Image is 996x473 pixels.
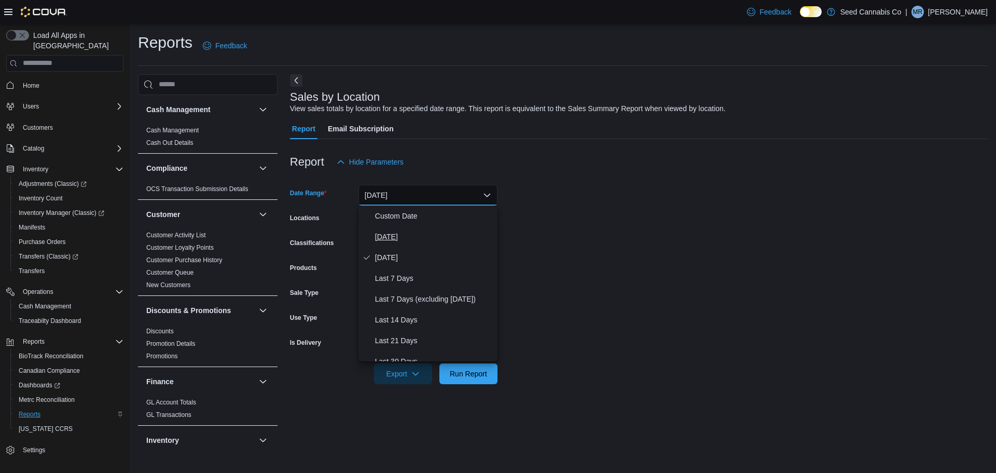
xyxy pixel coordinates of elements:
span: Inventory Manager (Classic) [19,209,104,217]
a: [US_STATE] CCRS [15,423,77,435]
a: Cash Management [146,127,199,134]
span: Customers [23,124,53,132]
a: Customer Loyalty Points [146,244,214,251]
a: Feedback [199,35,251,56]
span: Cash Management [15,300,123,313]
span: Last 7 Days (excluding [DATE]) [375,293,493,305]
span: Purchase Orders [15,236,123,248]
button: Reports [19,335,49,348]
a: Customer Purchase History [146,256,223,264]
span: Settings [19,443,123,456]
button: Operations [19,286,58,298]
a: Home [19,79,44,92]
span: Operations [19,286,123,298]
div: Cash Management [138,124,278,153]
button: Catalog [19,142,48,155]
span: Traceabilty Dashboard [15,315,123,327]
label: Sale Type [290,289,319,297]
button: Customer [257,208,269,221]
button: Next [290,74,302,87]
span: Customer Queue [146,268,193,277]
span: Customers [19,121,123,134]
button: Inventory [146,435,255,445]
span: Settings [23,446,45,454]
span: Users [19,100,123,113]
button: Inventory Count [10,191,128,206]
div: Customer [138,229,278,295]
button: Cash Management [10,299,128,314]
label: Products [290,264,317,272]
span: Manifests [15,221,123,234]
span: Cash Management [146,126,199,134]
button: Canadian Compliance [10,363,128,378]
button: Transfers [10,264,128,278]
button: Discounts & Promotions [146,305,255,316]
span: Home [19,79,123,92]
button: Cash Management [257,103,269,116]
button: Cash Management [146,104,255,115]
a: Settings [19,444,49,456]
span: Canadian Compliance [15,364,123,377]
span: Transfers (Classic) [15,250,123,263]
button: BioTrack Reconciliation [10,349,128,363]
span: Reports [19,335,123,348]
button: Inventory [2,162,128,177]
h3: Inventory [146,435,179,445]
span: Manifests [19,223,45,232]
span: Metrc Reconciliation [15,394,123,406]
span: Transfers (Classic) [19,252,78,261]
span: Washington CCRS [15,423,123,435]
span: Last 14 Days [375,314,493,326]
button: Manifests [10,220,128,235]
span: Purchase Orders [19,238,66,246]
button: Export [374,363,432,384]
span: BioTrack Reconciliation [15,350,123,362]
span: Adjustments (Classic) [15,178,123,190]
h1: Reports [138,32,192,53]
button: Run Report [439,363,497,384]
span: Last 30 Days [375,355,493,368]
button: Customers [2,120,128,135]
h3: Compliance [146,163,187,173]
a: Adjustments (Classic) [10,177,128,191]
a: Feedback [743,2,795,22]
a: Canadian Compliance [15,364,84,377]
span: Inventory Count [15,192,123,205]
span: Run Report [450,369,487,379]
div: Discounts & Promotions [138,325,278,367]
p: [PERSON_NAME] [928,6,988,18]
button: Customer [146,209,255,220]
a: Customers [19,121,57,134]
a: GL Account Totals [146,399,196,406]
a: Transfers [15,265,49,277]
button: Settings [2,442,128,457]
a: New Customers [146,281,190,289]
button: Users [2,99,128,114]
a: Promotion Details [146,340,196,347]
button: [DATE] [358,185,497,206]
a: Inventory Manager (Classic) [10,206,128,220]
a: OCS Transaction Submission Details [146,185,248,193]
span: Dashboards [15,379,123,391]
input: Dark Mode [800,6,822,17]
button: Purchase Orders [10,235,128,249]
a: Purchase Orders [15,236,70,248]
span: Reports [23,337,45,346]
span: Canadian Compliance [19,367,80,375]
a: Cash Out Details [146,139,193,146]
span: Reports [15,408,123,421]
a: Discounts [146,328,174,335]
span: Report [292,118,315,139]
span: Catalog [23,144,44,153]
button: Inventory [257,434,269,447]
div: Matty Roper [911,6,924,18]
h3: Report [290,156,324,168]
label: Date Range [290,189,327,197]
div: Compliance [138,183,278,199]
span: Reports [19,410,40,418]
span: Cash Management [19,302,71,310]
div: View sales totals by location for a specified date range. This report is equivalent to the Sales ... [290,103,726,114]
span: Export [380,363,426,384]
a: Transfers (Classic) [10,249,128,264]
